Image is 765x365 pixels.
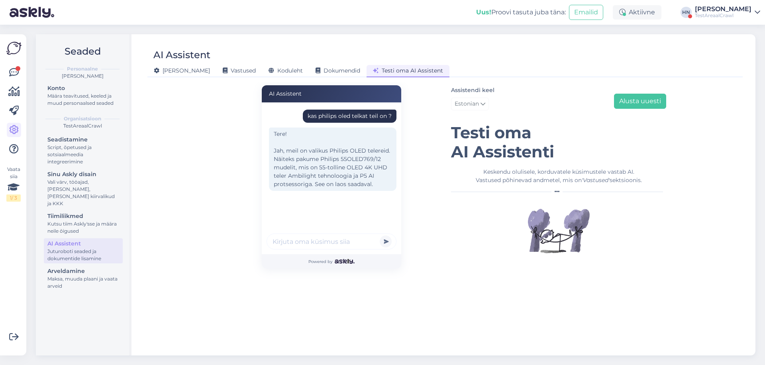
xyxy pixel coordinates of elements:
div: [PERSON_NAME] [695,6,751,12]
a: KontoMäära teavitused, keeled ja muud personaalsed seaded [44,83,123,108]
a: AI AssistentJuturoboti seaded ja dokumentide lisamine [44,238,123,263]
div: [PERSON_NAME] [42,73,123,80]
div: Proovi tasuta juba täna: [476,8,566,17]
div: Tere! Jah, meil on valikus Philips OLED telereid. Näiteks pakume Philips 55OLED769/12 mudelit, mi... [269,128,396,191]
button: Alusta uuesti [614,94,666,109]
div: TestAreaalCrawl [42,122,123,130]
div: TestAreaalCrawl [695,12,751,19]
div: Konto [47,84,119,92]
input: Kirjuta oma küsimus siia [267,234,396,249]
div: AI Assistent [153,47,210,63]
a: Sinu Askly disainVali värv, tööajad, [PERSON_NAME], [PERSON_NAME] kiirvalikud ja KKK [44,169,123,208]
div: 1 / 3 [6,194,21,202]
label: Assistendi keel [451,86,494,94]
div: Maksa, muuda plaani ja vaata arveid [47,275,119,290]
div: Aktiivne [613,5,661,20]
div: AI Assistent [262,85,401,102]
div: AI Assistent [47,239,119,248]
h2: Seaded [42,44,123,59]
div: HN [681,7,692,18]
i: 'Vastused' [582,177,610,184]
span: Dokumendid [316,67,360,74]
div: Juturoboti seaded ja dokumentide lisamine [47,248,119,262]
div: Script, õpetused ja sotsiaalmeedia integreerimine [47,144,119,165]
b: Personaalne [67,65,98,73]
img: Askly Logo [6,41,22,56]
div: Seadistamine [47,135,119,144]
span: Vastused [223,67,256,74]
div: Sinu Askly disain [47,170,119,179]
button: Emailid [569,5,603,20]
b: Organisatsioon [64,115,101,122]
div: Vali värv, tööajad, [PERSON_NAME], [PERSON_NAME] kiirvalikud ja KKK [47,179,119,207]
div: Vaata siia [6,166,21,202]
h1: Testi oma AI Assistenti [451,123,666,161]
div: Arveldamine [47,267,119,275]
div: Määra teavitused, keeled ja muud personaalsed seaded [47,92,119,107]
a: TiimiliikmedKutsu tiim Askly'sse ja määra neile õigused [44,211,123,236]
a: [PERSON_NAME]TestAreaalCrawl [695,6,760,19]
img: Illustration [527,199,590,263]
a: SeadistamineScript, õpetused ja sotsiaalmeedia integreerimine [44,134,123,167]
a: Estonian [451,98,489,110]
div: kas philips oled telkat teil on ? [308,112,392,120]
span: Koduleht [269,67,303,74]
a: ArveldamineMaksa, muuda plaani ja vaata arveid [44,266,123,291]
img: Askly [335,259,354,264]
div: Keskendu olulisele, korduvatele küsimustele vastab AI. Vastused põhinevad andmetel, mis on sektsi... [451,168,666,184]
span: Powered by [308,259,354,265]
span: [PERSON_NAME] [154,67,210,74]
b: Uus! [476,8,491,16]
div: Kutsu tiim Askly'sse ja määra neile õigused [47,220,119,235]
div: Tiimiliikmed [47,212,119,220]
span: Testi oma AI Assistent [373,67,443,74]
span: Estonian [455,100,479,108]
